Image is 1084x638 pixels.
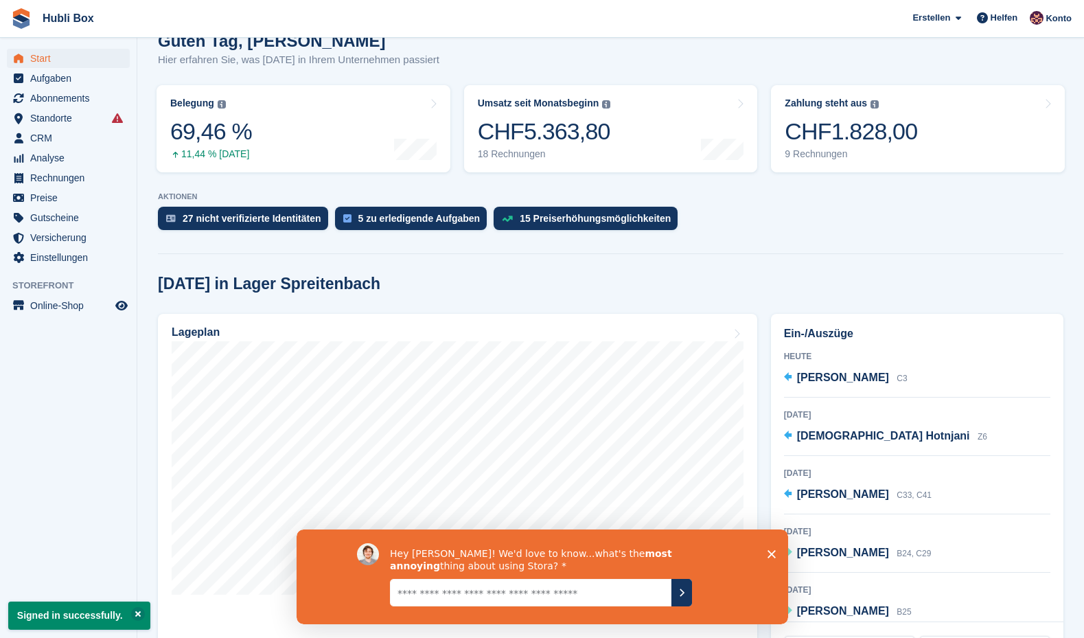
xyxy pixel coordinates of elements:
div: Belegung [170,98,214,109]
span: Storefront [12,279,137,293]
div: 27 nicht verifizierte Identitäten [183,213,321,224]
span: B24, C29 [897,549,931,558]
a: 15 Preiserhöhungsmöglichkeiten [494,207,684,237]
div: 18 Rechnungen [478,148,611,160]
a: menu [7,168,130,187]
div: Zahlung steht aus [785,98,867,109]
span: Preise [30,188,113,207]
div: [DATE] [784,409,1050,421]
a: Belegung 69,46 % 11,44 % [DATE] [157,85,450,172]
span: Versicherung [30,228,113,247]
div: CHF5.363,80 [478,117,611,146]
span: [PERSON_NAME] [797,372,889,383]
span: Konto [1046,12,1072,25]
span: Gutscheine [30,208,113,227]
img: price_increase_opportunities-93ffe204e8149a01c8c9dc8f82e8f89637d9d84a8eef4429ea346261dce0b2c0.svg [502,216,513,222]
span: [PERSON_NAME] [797,547,889,558]
img: icon-info-grey-7440780725fd019a000dd9b08b2336e03edf1995a4989e88bcd33f0948082b44.svg [602,100,610,109]
div: 15 Preiserhöhungsmöglichkeiten [520,213,671,224]
span: Standorte [30,109,113,128]
span: Abonnements [30,89,113,108]
a: menu [7,69,130,88]
span: Rechnungen [30,168,113,187]
span: Einstellungen [30,248,113,267]
span: Erstellen [912,11,950,25]
img: icon-info-grey-7440780725fd019a000dd9b08b2336e03edf1995a4989e88bcd33f0948082b44.svg [870,100,879,109]
a: Umsatz seit Monatsbeginn CHF5.363,80 18 Rechnungen [464,85,758,172]
img: stora-icon-8386f47178a22dfd0bd8f6a31ec36ba5ce8667c1dd55bd0f319d3a0aa187defe.svg [11,8,32,29]
h2: [DATE] in Lager Spreitenbach [158,275,380,293]
a: Zahlung steht aus CHF1.828,00 9 Rechnungen [771,85,1065,172]
a: menu [7,228,130,247]
div: 5 zu erledigende Aufgaben [358,213,481,224]
a: [DEMOGRAPHIC_DATA] Hotnjani Z6 [784,428,987,446]
h1: Guten Tag, [PERSON_NAME] [158,32,439,50]
div: [DATE] [784,467,1050,479]
p: AKTIONEN [158,192,1063,201]
h2: Lageplan [172,326,220,339]
div: 11,44 % [DATE] [170,148,252,160]
span: C33, C41 [897,490,932,500]
a: Hubli Box [37,7,100,30]
div: Heute [784,350,1050,363]
img: finn [1030,11,1043,25]
a: [PERSON_NAME] B25 [784,603,912,621]
a: menu [7,128,130,148]
iframe: Umfrage von David von Stora [297,529,788,624]
img: verify_identity-adf6edd0f0f0b5bbfe63781bf79b02c33cf7c696d77639b501bdc392416b5a36.svg [166,214,176,223]
span: Online-Shop [30,296,113,315]
a: 27 nicht verifizierte Identitäten [158,207,335,237]
div: 69,46 % [170,117,252,146]
span: [DEMOGRAPHIC_DATA] Hotnjani [797,430,970,442]
span: Start [30,49,113,68]
a: menu [7,188,130,207]
a: Speisekarte [7,296,130,315]
img: icon-info-grey-7440780725fd019a000dd9b08b2336e03edf1995a4989e88bcd33f0948082b44.svg [218,100,226,109]
div: Umsatz seit Monatsbeginn [478,98,599,109]
a: menu [7,49,130,68]
a: [PERSON_NAME] C3 [784,369,908,387]
a: Vorschau-Shop [113,297,130,314]
i: Es sind Fehler bei der Synchronisierung von Smart-Einträgen aufgetreten [112,113,123,124]
a: menu [7,208,130,227]
span: Z6 [978,432,987,442]
span: Aufgaben [30,69,113,88]
a: menu [7,109,130,128]
p: Hier erfahren Sie, was [DATE] in Ihrem Unternehmen passiert [158,52,439,68]
span: CRM [30,128,113,148]
span: Analyse [30,148,113,168]
div: CHF1.828,00 [785,117,917,146]
a: menu [7,89,130,108]
div: [DATE] [784,525,1050,538]
h2: Ein-/Auszüge [784,326,1050,342]
a: menu [7,248,130,267]
span: [PERSON_NAME] [797,488,889,500]
a: menu [7,148,130,168]
a: [PERSON_NAME] B24, C29 [784,545,932,562]
p: Signed in successfully. [8,602,150,630]
a: 5 zu erledigende Aufgaben [335,207,494,237]
span: [PERSON_NAME] [797,605,889,617]
div: 9 Rechnungen [785,148,917,160]
img: task-75834270c22a3079a89374b754ae025e5fb1db73e45f91037f5363f120a921f8.svg [343,214,351,223]
span: B25 [897,607,911,617]
div: [DATE] [784,584,1050,596]
a: [PERSON_NAME] C33, C41 [784,486,932,504]
span: Helfen [991,11,1018,25]
span: C3 [897,374,907,383]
